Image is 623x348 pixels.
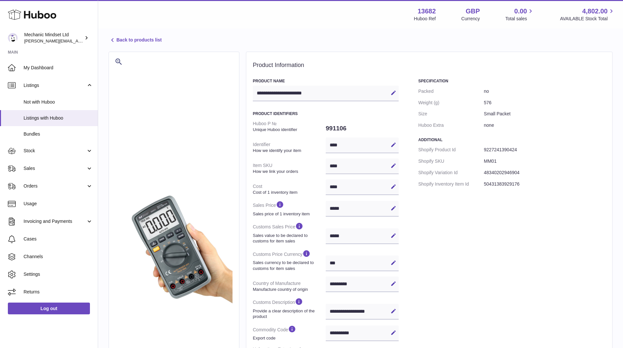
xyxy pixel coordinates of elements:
span: Bundles [24,131,93,137]
dd: 50431383929176 [484,178,606,190]
dd: 48340202946904 [484,167,606,178]
dt: Shopify Product Id [418,144,484,156]
dd: 991106 [326,122,399,135]
strong: 13682 [418,7,436,16]
a: 4,802.00 AVAILABLE Stock Total [560,7,615,22]
dt: Shopify Inventory Item Id [418,178,484,190]
dt: Cost [253,181,326,198]
h3: Additional [418,137,606,142]
strong: GBP [466,7,480,16]
span: Cases [24,236,93,242]
div: Mechanic Mindset Ltd [24,32,83,44]
dt: Customs Description [253,295,326,322]
dt: Commodity Code [253,322,326,344]
dt: Size [418,108,484,120]
span: Not with Huboo [24,99,93,105]
strong: Unique Huboo identifier [253,127,324,133]
span: Listings with Huboo [24,115,93,121]
img: 2bf8d3b526ee97a4a226be29e1bef8e4.jpg [115,191,233,307]
dt: Item SKU [253,160,326,177]
strong: Provide a clear description of the product [253,308,324,320]
span: My Dashboard [24,65,93,71]
dd: no [484,86,606,97]
span: Listings [24,82,86,89]
dt: Shopify Variation Id [418,167,484,178]
dd: Small Packet [484,108,606,120]
h3: Product Identifiers [253,111,399,116]
strong: How we identify your item [253,148,324,154]
dd: none [484,120,606,131]
strong: Sales value to be declared to customs for item sales [253,233,324,244]
span: [PERSON_NAME][EMAIL_ADDRESS][DOMAIN_NAME] [24,38,131,43]
span: Orders [24,183,86,189]
dd: 9227241390424 [484,144,606,156]
dt: Customs Sales Price [253,219,326,246]
strong: Export code [253,335,324,341]
a: Back to products list [109,36,162,44]
span: Returns [24,289,93,295]
h2: Product Information [253,62,606,69]
dt: Country of Manufacture [253,278,326,295]
dt: Huboo P № [253,118,326,135]
strong: Manufacture country of origin [253,287,324,292]
div: Currency [461,16,480,22]
strong: Sales currency to be declared to customs for item sales [253,260,324,271]
a: Log out [8,303,90,314]
strong: Cost of 1 inventory item [253,190,324,195]
dt: Identifier [253,139,326,156]
dt: Weight (g) [418,97,484,108]
h3: Specification [418,78,606,84]
dt: Huboo Extra [418,120,484,131]
strong: Sales price of 1 inventory item [253,211,324,217]
dt: Customs Price Currency [253,247,326,274]
span: 0.00 [514,7,527,16]
span: Channels [24,254,93,260]
span: Sales [24,165,86,172]
span: Settings [24,271,93,277]
span: AVAILABLE Stock Total [560,16,615,22]
span: Invoicing and Payments [24,218,86,224]
dt: Sales Price [253,198,326,219]
span: 4,802.00 [582,7,608,16]
span: Usage [24,201,93,207]
dd: MM01 [484,156,606,167]
span: Total sales [505,16,534,22]
strong: How we link your orders [253,169,324,174]
span: Stock [24,148,86,154]
dt: Shopify SKU [418,156,484,167]
div: Huboo Ref [414,16,436,22]
img: darren@mechanicmindset.com [8,33,18,43]
h3: Product Name [253,78,399,84]
a: 0.00 Total sales [505,7,534,22]
dd: 576 [484,97,606,108]
dt: Packed [418,86,484,97]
